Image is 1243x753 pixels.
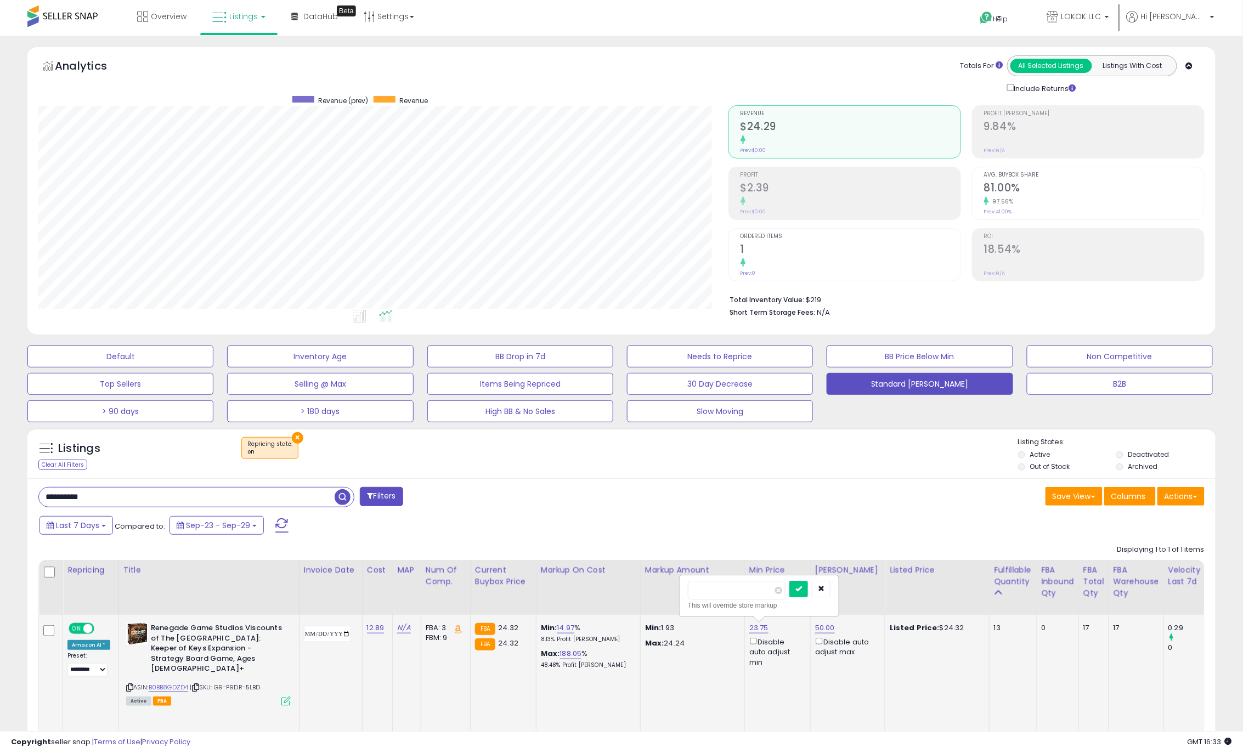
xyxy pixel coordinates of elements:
b: Listed Price: [890,622,940,633]
div: [PERSON_NAME] [815,564,880,576]
button: BB Drop in 7d [427,346,613,367]
span: Compared to: [115,521,165,531]
div: Invoice Date [304,564,358,576]
div: FBM: 9 [426,633,462,643]
strong: Copyright [11,737,51,747]
button: Needs to Reprice [627,346,813,367]
th: CSV column name: cust_attr_3_Invoice Date [299,560,362,615]
span: 2025-10-8 16:33 GMT [1188,737,1232,747]
span: All listings currently available for purchase on Amazon [126,697,151,706]
i: Get Help [980,11,993,25]
p: Listing States: [1018,437,1216,448]
span: Avg. Buybox Share [984,172,1204,178]
span: Last 7 Days [56,520,99,531]
div: % [541,623,632,643]
button: Actions [1157,487,1205,506]
small: Prev: $0.00 [741,147,766,154]
button: Last 7 Days [39,516,113,535]
div: Listed Price [890,564,985,576]
button: High BB & No Sales [427,400,613,422]
div: Velocity Last 7d [1168,564,1208,587]
b: Min: [541,622,557,633]
b: Max: [541,648,560,659]
div: % [541,649,632,669]
small: Prev: 41.00% [984,208,1012,215]
div: on [247,448,292,456]
a: 188.05 [560,648,582,659]
span: Revenue (prev) [318,96,368,105]
a: N/A [397,622,410,633]
small: Prev: N/A [984,270,1005,276]
li: $219 [730,292,1196,305]
small: FBA [475,638,495,650]
button: All Selected Listings [1010,59,1092,73]
div: MAP [397,564,416,576]
b: Short Term Storage Fees: [730,308,816,317]
div: Current Buybox Price [475,564,532,587]
b: Renegade Game Studios Viscounts of The [GEOGRAPHIC_DATA]: Keeper of Keys Expansion - Strategy Boa... [151,623,284,677]
span: 24.32 [498,622,518,633]
button: Top Sellers [27,373,213,395]
span: Profit [PERSON_NAME] [984,111,1204,117]
button: 30 Day Decrease [627,373,813,395]
span: Profit [741,172,960,178]
b: Total Inventory Value: [730,295,805,304]
span: Listings [229,11,258,22]
div: Min Price [749,564,806,576]
a: 50.00 [815,622,835,633]
span: Columns [1111,491,1146,502]
button: B2B [1027,373,1213,395]
h2: 9.84% [984,120,1204,135]
span: ON [70,624,83,633]
span: Repricing state : [247,440,292,456]
button: Filters [360,487,403,506]
button: Default [27,346,213,367]
h2: 1 [741,243,960,258]
div: ASIN: [126,623,291,704]
button: Selling @ Max [227,373,413,395]
button: Standard [PERSON_NAME] [827,373,1013,395]
span: N/A [817,307,830,318]
h5: Analytics [55,58,128,76]
a: 14.97 [557,622,575,633]
span: Sep-23 - Sep-29 [186,520,250,531]
a: Privacy Policy [142,737,190,747]
div: Clear All Filters [38,460,87,470]
small: Prev: $0.00 [741,208,766,215]
span: Help [993,14,1008,24]
div: Title [123,564,295,576]
span: Hi [PERSON_NAME] [1141,11,1207,22]
h2: 81.00% [984,182,1204,196]
div: 0 [1041,623,1070,633]
div: $24.32 [890,623,981,633]
div: Markup on Cost [541,564,636,576]
div: Disable auto adjust max [815,636,877,657]
div: Disable auto adjust min [749,636,802,667]
button: BB Price Below Min [827,346,1013,367]
a: 23.75 [749,622,769,633]
div: Amazon AI * [67,640,110,650]
span: | SKU: G9-P9DR-5LBD [190,683,261,692]
div: Fulfillable Quantity [994,564,1032,587]
div: Repricing [67,564,114,576]
div: 0 [1168,643,1213,653]
a: 12.89 [367,622,385,633]
div: 17 [1083,623,1100,633]
div: 13 [994,623,1028,633]
div: This will override store markup [688,600,830,611]
div: FBA Warehouse Qty [1114,564,1159,599]
h2: $2.39 [741,182,960,196]
strong: Min: [645,622,662,633]
p: 1.93 [645,623,736,633]
button: Slow Moving [627,400,813,422]
span: Ordered Items [741,234,960,240]
button: > 90 days [27,400,213,422]
h5: Listings [58,441,100,456]
button: Save View [1046,487,1103,506]
button: > 180 days [227,400,413,422]
button: Sep-23 - Sep-29 [169,516,264,535]
div: Displaying 1 to 1 of 1 items [1117,545,1205,555]
span: Revenue [399,96,428,105]
span: OFF [93,624,110,633]
button: Non Competitive [1027,346,1213,367]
